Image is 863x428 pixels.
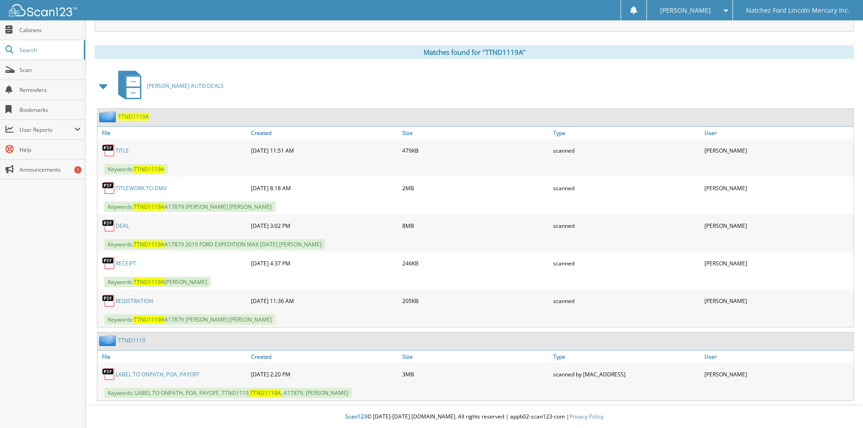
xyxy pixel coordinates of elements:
a: Privacy Policy [569,413,603,420]
span: Bookmarks [19,106,81,114]
div: [PERSON_NAME] [702,179,853,197]
span: Reminders [19,86,81,94]
a: User [702,127,853,139]
div: scanned by [MAC_ADDRESS] [551,365,702,383]
div: © [DATE]-[DATE] [DOMAIN_NAME]. All rights reserved | appb02-scan123-com | [86,406,863,428]
div: [DATE] 11:51 AM [249,141,400,159]
div: [PERSON_NAME] [702,365,853,383]
span: Search [19,46,79,54]
a: TTND1119A [118,113,149,120]
a: User [702,351,853,363]
img: PDF.png [102,256,116,270]
a: Size [400,351,551,363]
span: Cabinets [19,26,81,34]
a: TITLE [116,147,129,154]
span: TTND1119A [134,278,164,286]
div: 479KB [400,141,551,159]
span: Scan123 [345,413,367,420]
div: 205KB [400,292,551,310]
div: scanned [551,292,702,310]
div: [PERSON_NAME] [702,216,853,235]
a: Created [249,127,400,139]
span: [PERSON_NAME] [660,8,711,13]
span: Keywords: [104,164,168,174]
img: PDF.png [102,294,116,308]
a: File [97,351,249,363]
div: scanned [551,179,702,197]
a: TITLEWORK TO DMV [116,184,167,192]
span: Keywords: A17879 [PERSON_NAME] [PERSON_NAME] [104,202,275,212]
div: 8MB [400,216,551,235]
span: Help [19,146,81,154]
div: [PERSON_NAME] [702,254,853,272]
span: Keywords: A17879 [PERSON_NAME] [PERSON_NAME] [104,314,275,325]
span: TTND1119A [250,389,281,397]
div: 3MB [400,365,551,383]
span: Keywords: A17879 2019 FORD EXPEDITION MAX [DATE] [PERSON_NAME] [104,239,325,250]
div: [DATE] 3:02 PM [249,216,400,235]
img: PDF.png [102,219,116,232]
span: Scan [19,66,81,74]
div: 246KB [400,254,551,272]
a: Type [551,351,702,363]
a: Size [400,127,551,139]
a: RECEIPT [116,260,136,267]
a: Created [249,351,400,363]
img: folder2.png [99,335,118,346]
div: [DATE] 8:18 AM [249,179,400,197]
span: Natchez Ford Lincoln Mercury Inc. [746,8,850,13]
div: [PERSON_NAME] [702,141,853,159]
span: TTND1119A [134,203,164,211]
div: scanned [551,141,702,159]
div: scanned [551,254,702,272]
div: 1 [74,166,82,173]
span: Keywords: [PERSON_NAME] [104,277,211,287]
span: TTND1119A [134,165,164,173]
div: [DATE] 4:37 PM [249,254,400,272]
a: Type [551,127,702,139]
div: [PERSON_NAME] [702,292,853,310]
a: TTND1119 [118,337,145,344]
img: folder2.png [99,111,118,122]
div: [DATE] 11:36 AM [249,292,400,310]
a: LABEL TO ONPATH, POA, PAYOFF [116,370,199,378]
img: PDF.png [102,181,116,195]
img: scan123-logo-white.svg [9,4,77,16]
span: Announcements [19,166,81,173]
a: DEAL [116,222,129,230]
div: [DATE] 2:20 PM [249,365,400,383]
div: scanned [551,216,702,235]
span: User Reports [19,126,74,134]
span: Keywords: LABEL TO ONPATH, POA, PAYOFF, TTND1119, , A17879, [PERSON_NAME] [104,388,352,398]
div: 2MB [400,179,551,197]
div: Matches found for "TTND1119A" [95,45,854,59]
a: [PERSON_NAME] AUTO DEALS [113,68,224,104]
span: [PERSON_NAME] AUTO DEALS [147,82,224,90]
img: PDF.png [102,144,116,157]
a: REGISTRATION [116,297,153,305]
img: PDF.png [102,367,116,381]
span: TTND1119A [134,240,164,248]
a: File [97,127,249,139]
span: TTND1119A [134,316,164,323]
